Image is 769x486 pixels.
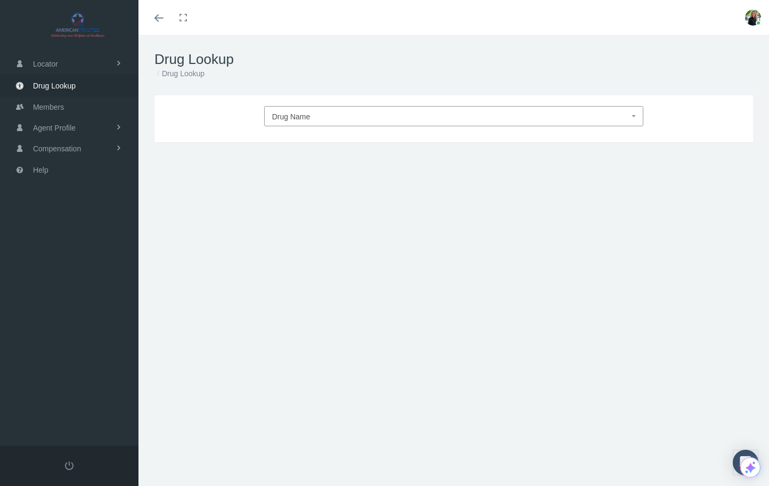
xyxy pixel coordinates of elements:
img: S_Profile_Picture_16535.jpeg [745,10,761,26]
span: Drug Name [272,112,310,121]
span: Help [33,160,48,180]
img: AMERICAN TRUSTEE [14,12,142,38]
img: Icon [744,461,757,474]
span: Members [33,97,64,117]
span: Drug Lookup [33,76,76,96]
div: Open Intercom Messenger [733,450,758,475]
span: Compensation [33,139,81,159]
li: Drug Lookup [154,68,204,79]
span: Locator [33,54,58,74]
span: Agent Profile [33,118,76,138]
h1: Drug Lookup [154,51,753,68]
